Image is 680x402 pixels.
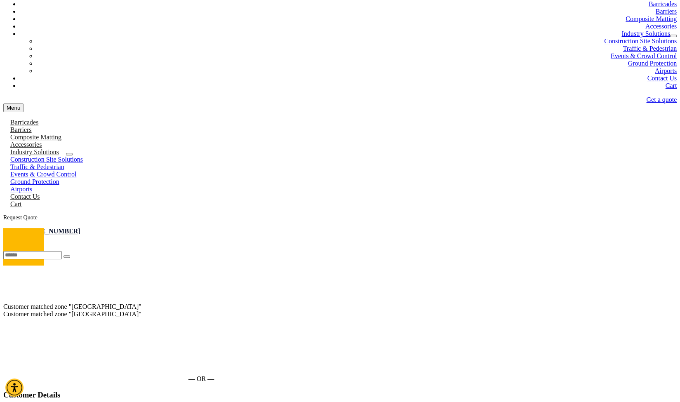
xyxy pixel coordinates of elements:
div: Accessibility Menu [5,378,24,397]
span: Menu [7,105,20,111]
a: Airports [655,67,677,74]
a: Accessories [3,141,49,148]
a: Cart [3,200,29,207]
a: Accessories [645,23,677,30]
a: Events & Crowd Control [611,52,677,59]
a: Contact Us [647,75,677,82]
a: Traffic & Pedestrian [623,45,677,52]
button: menu toggle [3,103,24,112]
a: Composite Matting [626,15,677,22]
a: Composite Matting [3,134,68,141]
a: Ground Protection [628,60,677,67]
a: Barriers [655,8,677,15]
a: Cart [665,82,677,89]
a: Barriers [3,126,39,133]
a: Ground Protection [3,178,66,185]
iframe: Secure express checkout frame [2,323,401,346]
button: Search [64,255,70,258]
iframe: Secure express checkout frame [2,344,401,367]
a: Get a quote [646,96,677,103]
p: — OR — [3,375,399,383]
div: Request Quote [3,214,677,221]
h3: Customer Details [3,390,399,400]
a: Traffic & Pedestrian [3,163,71,170]
button: dropdown toggle [66,153,73,155]
a: Barricades [3,119,45,126]
a: Contact Us [3,193,47,200]
a: [PHONE_NUMBER] [20,228,80,235]
a: Barricades [649,0,677,7]
a: Construction Site Solutions [3,156,90,163]
a: Industry Solutions [3,148,66,155]
a: Construction Site Solutions [604,38,677,45]
a: Industry Solutions [621,30,670,37]
button: dropdown toggle [670,35,677,37]
a: Events & Crowd Control [3,171,83,178]
div: Customer matched zone "[GEOGRAPHIC_DATA]" [3,310,399,318]
div: Customer matched zone "[GEOGRAPHIC_DATA]" [3,303,399,310]
a: Airports [3,186,39,193]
